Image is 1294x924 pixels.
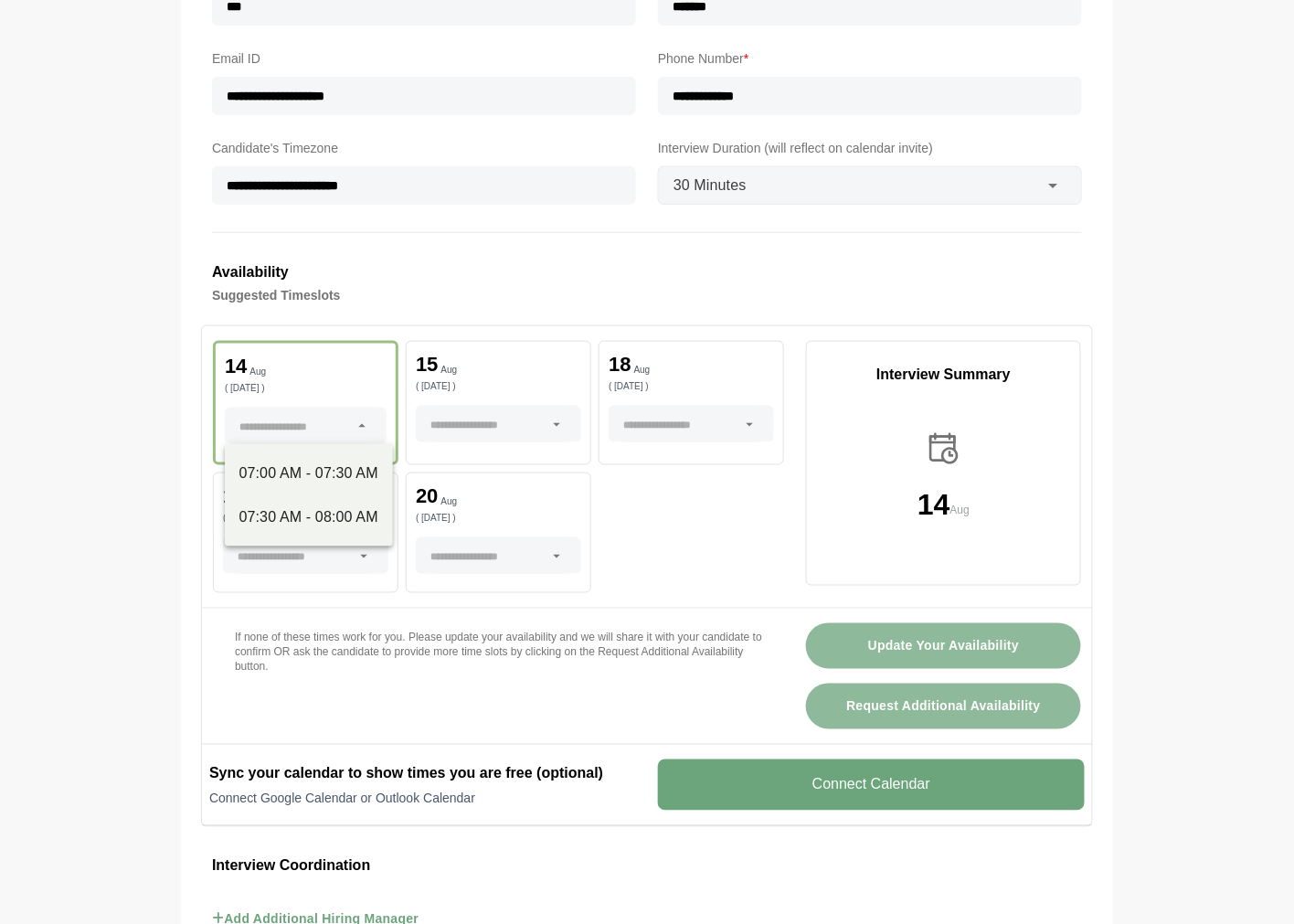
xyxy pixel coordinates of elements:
p: 14 [917,490,950,519]
img: calender [925,430,963,468]
p: Aug [441,497,458,506]
p: Aug [441,366,458,375]
h3: Availability [212,260,1082,284]
p: Aug [950,501,970,519]
p: 19 [223,486,245,506]
p: 14 [225,356,247,377]
p: Aug [634,366,651,375]
p: 20 [416,486,438,506]
label: Phone Number [658,48,1082,69]
div: 07:00 AM - 07:30 AM [239,462,378,484]
p: ( [DATE] ) [416,514,581,523]
p: If none of these times work for you. Please update your availability and we will share it with yo... [235,631,762,674]
label: Email ID [212,48,636,69]
span: 30 Minutes [674,174,747,197]
label: Interview Duration (will reflect on calendar invite) [658,137,1082,159]
p: ( [DATE] ) [225,384,387,393]
h4: Suggested Timeslots [212,284,1082,306]
label: Candidate's Timezone [212,137,636,159]
button: Request Additional Availability [806,684,1081,729]
p: ( [DATE] ) [223,514,388,523]
p: ( [DATE] ) [416,382,581,391]
p: Interview Summary [807,364,1080,386]
p: Connect Google Calendar or Outlook Calendar [209,790,636,808]
p: ( [DATE] ) [609,382,774,391]
p: 18 [609,355,631,375]
p: 15 [416,355,438,375]
v-button: Connect Calendar [658,759,1085,811]
h2: Sync your calendar to show times you are free (optional) [209,763,636,785]
p: Aug [249,367,266,377]
div: 07:30 AM - 08:00 AM [239,506,378,528]
h3: Interview Coordination [212,855,1082,878]
button: Update Your Availability [806,623,1081,669]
